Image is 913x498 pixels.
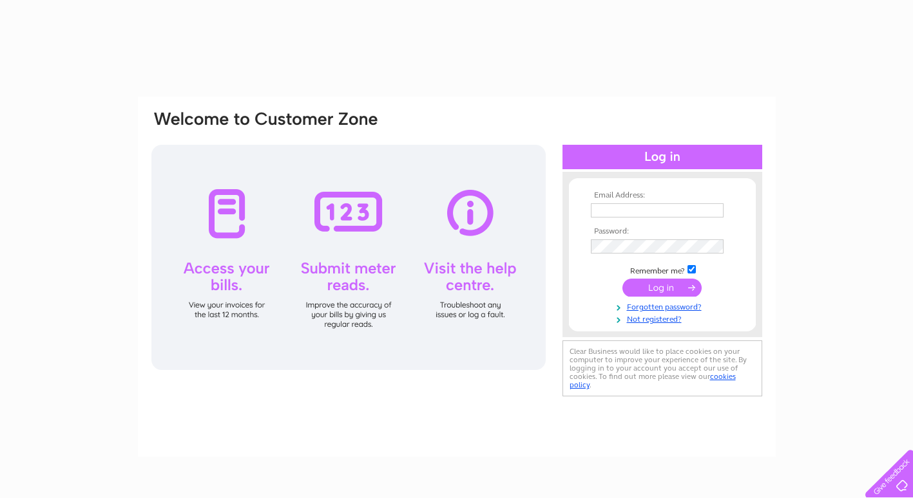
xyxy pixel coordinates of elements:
a: Forgotten password? [591,300,737,312]
a: cookies policy [570,372,736,389]
div: Clear Business would like to place cookies on your computer to improve your experience of the sit... [562,340,762,396]
td: Remember me? [588,263,737,276]
th: Password: [588,227,737,236]
th: Email Address: [588,191,737,200]
input: Submit [622,279,702,297]
a: Not registered? [591,312,737,324]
